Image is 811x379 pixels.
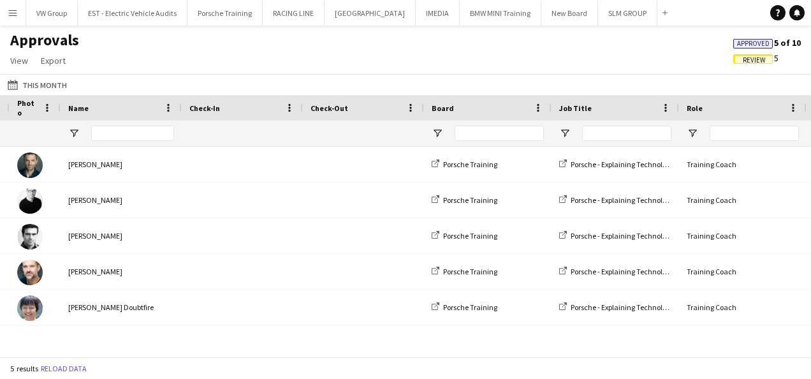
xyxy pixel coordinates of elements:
div: [PERSON_NAME] [61,182,182,218]
span: 5 [733,52,778,64]
span: Porsche Training [443,231,497,241]
span: Porsche - Explaining Technology Effectively [571,195,709,205]
a: Porsche - Explaining Technology Effectively [559,302,709,312]
span: Board [432,103,454,113]
span: Porsche - Explaining Technology Effectively [571,302,709,312]
button: Open Filter Menu [687,128,698,139]
button: BMW MINI Training [460,1,541,26]
span: Role [687,103,703,113]
div: Training Coach [679,218,807,253]
button: EST - Electric Vehicle Audits [78,1,187,26]
button: Reload data [38,362,89,376]
input: Role Filter Input [710,126,799,141]
a: Porsche Training [432,160,497,169]
img: Sam Patrick [17,152,43,178]
input: Name Filter Input [91,126,174,141]
span: Porsche - Explaining Technology Effectively [571,160,709,169]
a: Porsche - Explaining Technology Effectively [559,195,709,205]
span: Check-Out [311,103,348,113]
span: Name [68,103,89,113]
a: Porsche Training [432,195,497,205]
span: Porsche Training [443,195,497,205]
span: Review [743,56,766,64]
span: Porsche - Explaining Technology Effectively [571,231,709,241]
div: [PERSON_NAME] [61,254,182,289]
span: Porsche Training [443,302,497,312]
img: Luke Harris [17,260,43,285]
img: Donna Doubtfire [17,295,43,321]
button: Open Filter Menu [432,128,443,139]
button: IMEDIA [416,1,460,26]
a: Export [36,52,71,69]
span: Approved [737,40,770,48]
button: Porsche Training [187,1,263,26]
span: View [10,55,28,66]
img: Justin Allder [17,224,43,249]
a: Porsche - Explaining Technology Effectively [559,160,709,169]
a: Porsche - Explaining Technology Effectively [559,231,709,241]
div: [PERSON_NAME] [61,218,182,253]
button: Open Filter Menu [68,128,80,139]
span: Porsche Training [443,160,497,169]
button: [GEOGRAPHIC_DATA] [325,1,416,26]
button: VW Group [26,1,78,26]
div: Training Coach [679,147,807,182]
a: Porsche Training [432,267,497,276]
span: Export [41,55,66,66]
a: Porsche - Explaining Technology Effectively [559,267,709,276]
span: Check-In [189,103,220,113]
a: Porsche Training [432,302,497,312]
div: Training Coach [679,290,807,325]
img: Nick Haswell [17,188,43,214]
input: Board Filter Input [455,126,544,141]
button: New Board [541,1,598,26]
span: 5 of 10 [733,37,801,48]
div: [PERSON_NAME] [61,147,182,182]
span: Job Title [559,103,592,113]
button: This Month [5,77,69,93]
div: [PERSON_NAME] Doubtfire [61,290,182,325]
div: Training Coach [679,254,807,289]
button: SLM GROUP [598,1,657,26]
span: Porsche - Explaining Technology Effectively [571,267,709,276]
a: View [5,52,33,69]
input: Job Title Filter Input [582,126,671,141]
a: Porsche Training [432,231,497,241]
button: RACING LINE [263,1,325,26]
div: Training Coach [679,182,807,218]
button: Open Filter Menu [559,128,571,139]
span: Porsche Training [443,267,497,276]
span: Photo [17,98,38,117]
